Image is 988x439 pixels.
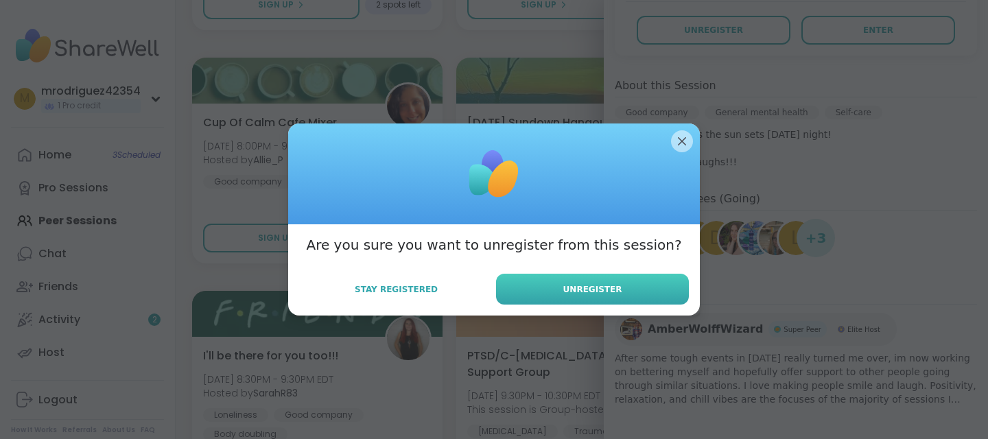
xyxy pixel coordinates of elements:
span: Unregister [563,283,622,296]
button: Stay Registered [299,275,493,304]
span: Stay Registered [355,283,438,296]
h3: Are you sure you want to unregister from this session? [306,235,681,254]
button: Unregister [496,274,689,305]
img: ShareWell Logomark [460,140,528,209]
